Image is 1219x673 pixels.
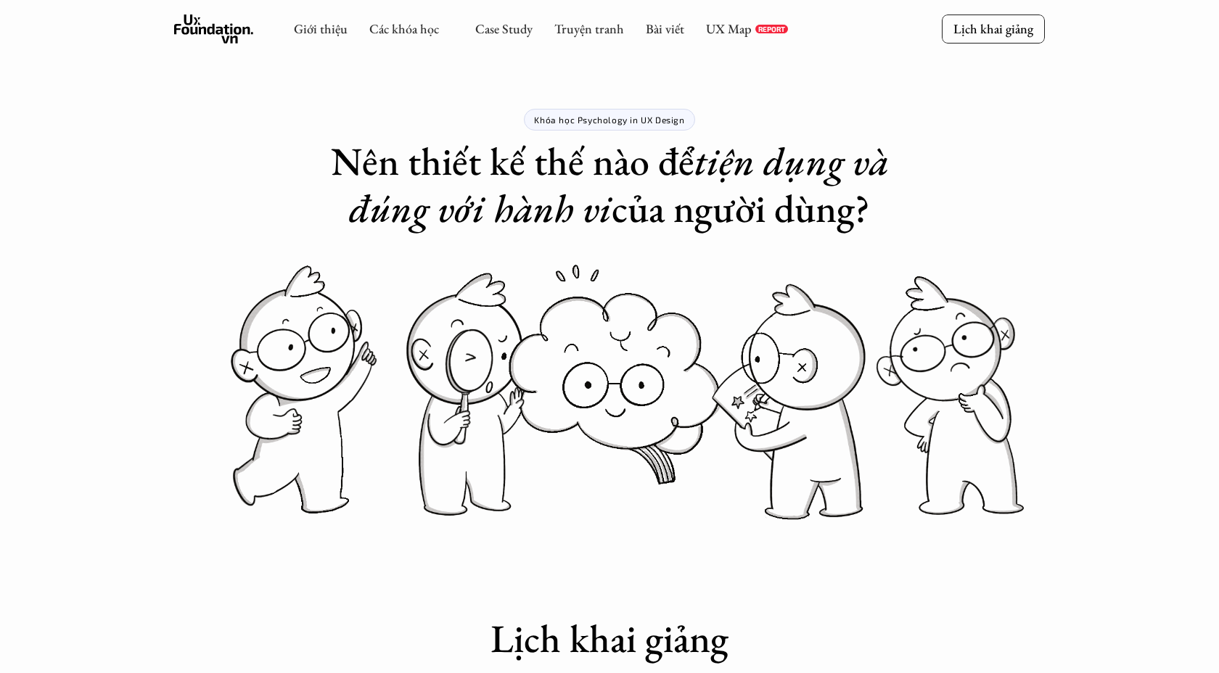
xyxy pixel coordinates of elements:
a: UX Map [706,20,752,37]
p: Lịch khai giảng [953,20,1033,37]
a: Giới thiệu [294,20,348,37]
a: Lịch khai giảng [942,15,1045,43]
h1: Lịch khai giảng [319,615,900,662]
a: Case Study [475,20,533,37]
a: Các khóa học [369,20,439,37]
a: REPORT [755,25,788,33]
p: REPORT [758,25,785,33]
em: tiện dụng và đúng với hành vi [349,136,898,234]
a: Truyện tranh [554,20,624,37]
h1: Nên thiết kế thế nào để của người dùng? [319,138,900,232]
a: Bài viết [646,20,684,37]
p: Khóa học Psychology in UX Design [534,115,684,125]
